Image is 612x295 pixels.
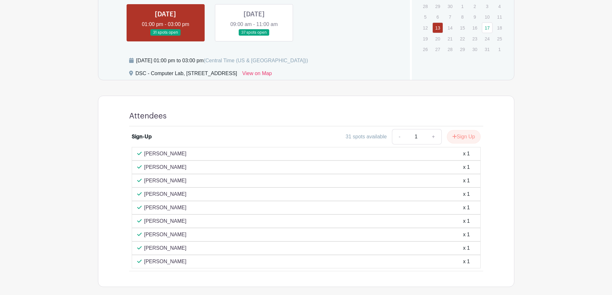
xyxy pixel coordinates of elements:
[463,244,470,252] div: x 1
[457,12,468,22] p: 8
[469,1,480,11] p: 2
[432,12,443,22] p: 6
[463,150,470,158] div: x 1
[144,177,187,185] p: [PERSON_NAME]
[136,70,237,80] div: DSC - Computer Lab, [STREET_ADDRESS]
[463,163,470,171] div: x 1
[144,204,187,212] p: [PERSON_NAME]
[129,111,167,121] h4: Attendees
[346,133,387,141] div: 31 spots available
[469,12,480,22] p: 9
[447,130,481,143] button: Sign Up
[482,22,492,33] a: 17
[445,34,455,44] p: 21
[463,204,470,212] div: x 1
[242,70,272,80] a: View on Map
[494,23,505,33] p: 18
[144,231,187,239] p: [PERSON_NAME]
[463,258,470,265] div: x 1
[445,23,455,33] p: 14
[494,1,505,11] p: 4
[463,190,470,198] div: x 1
[144,258,187,265] p: [PERSON_NAME]
[144,244,187,252] p: [PERSON_NAME]
[432,44,443,54] p: 27
[432,34,443,44] p: 20
[420,44,430,54] p: 26
[494,44,505,54] p: 1
[469,44,480,54] p: 30
[432,22,443,33] a: 13
[420,1,430,11] p: 28
[144,150,187,158] p: [PERSON_NAME]
[204,58,308,63] span: (Central Time (US & [GEOGRAPHIC_DATA]))
[132,133,152,141] div: Sign-Up
[494,12,505,22] p: 11
[445,12,455,22] p: 7
[144,217,187,225] p: [PERSON_NAME]
[144,190,187,198] p: [PERSON_NAME]
[445,1,455,11] p: 30
[482,34,492,44] p: 24
[457,34,468,44] p: 22
[463,231,470,239] div: x 1
[425,129,441,144] a: +
[420,12,430,22] p: 5
[136,57,308,65] div: [DATE] 01:00 pm to 03:00 pm
[432,1,443,11] p: 29
[463,217,470,225] div: x 1
[420,23,430,33] p: 12
[144,163,187,171] p: [PERSON_NAME]
[469,34,480,44] p: 23
[392,129,407,144] a: -
[463,177,470,185] div: x 1
[482,44,492,54] p: 31
[445,44,455,54] p: 28
[482,12,492,22] p: 10
[457,1,468,11] p: 1
[469,23,480,33] p: 16
[457,44,468,54] p: 29
[457,23,468,33] p: 15
[420,34,430,44] p: 19
[482,1,492,11] p: 3
[494,34,505,44] p: 25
